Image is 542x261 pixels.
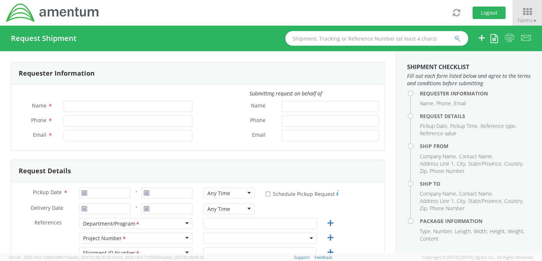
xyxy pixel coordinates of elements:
[83,235,127,242] div: Project Number
[420,205,428,212] li: Zip
[11,34,76,42] h4: Request Shipment
[420,190,457,197] li: Company Name
[455,228,472,235] li: Length
[407,64,531,71] h3: Shipment Checklist
[459,153,493,160] li: Contact Name
[430,205,464,212] li: Phone Number
[34,219,62,226] span: References
[420,91,531,96] h4: Requester Information
[422,254,533,260] span: Copyright © [DATE]-[DATE] Agistix Inc., All Rights Reserved
[294,254,310,260] a: Support
[433,228,453,235] li: Number
[252,131,266,140] span: Email
[207,205,230,213] div: Any Time
[420,160,455,167] li: Address Line 1
[473,7,505,19] button: Logout
[420,130,456,137] li: Reference value
[159,254,204,260] span: master, [DATE] 09:46:25
[5,3,100,23] img: dyn-intl-logo-049831509241104b2a82.png
[112,254,204,260] span: Client: 2025.18.0-71d3358
[9,254,110,260] span: Server: 2025.19.0-1259b540fc1
[31,117,46,124] span: Phone
[19,70,95,77] h3: Requester Information
[32,102,46,109] span: Name
[504,160,523,167] li: Country
[468,160,503,167] li: State/Province
[481,122,516,130] li: Reference type
[474,228,488,235] li: Width
[420,197,455,205] li: Address Line 1
[33,131,46,138] span: Email
[457,197,466,205] li: City
[407,72,531,87] span: Fill out each form listed below and agree to the terms and conditions before submitting
[420,143,531,149] h4: Ship From
[19,167,71,175] h3: Request Details
[420,235,439,242] li: Content
[33,189,62,196] span: Pickup Date
[420,181,531,186] h4: Ship To
[517,17,537,24] span: Forms
[285,31,468,46] input: Shipment, Tracking or Reference Number (at least 4 chars)
[250,117,266,125] span: Phone
[420,100,434,107] li: Name
[315,254,332,260] a: Feedback
[249,90,322,97] i: Submitting request on behalf of
[83,249,140,257] div: Shipment ID Number
[420,228,432,235] li: Type
[420,122,448,130] li: Pickup Date
[420,153,457,160] li: Company Name
[420,167,428,175] li: Zip
[454,100,466,107] li: Email
[490,228,506,235] li: Height
[207,190,230,197] div: Any Time
[457,160,466,167] li: City
[430,167,464,175] li: Phone Number
[459,190,493,197] li: Contact Name
[83,220,140,228] div: Department/Program
[508,228,524,235] li: Weight
[251,102,266,110] span: Name
[266,189,339,198] label: Schedule Pickup Request
[420,218,531,224] h4: Package Information
[532,18,537,24] span: ▼
[420,113,531,119] h4: Request Details
[266,192,270,196] input: Schedule Pickup Request
[450,122,479,130] li: Pickup Time
[468,197,503,205] li: State/Province
[66,254,110,260] span: master, [DATE] 08:26:33
[504,197,523,205] li: Country
[436,100,452,107] li: Phone
[31,204,63,213] span: Delivery Date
